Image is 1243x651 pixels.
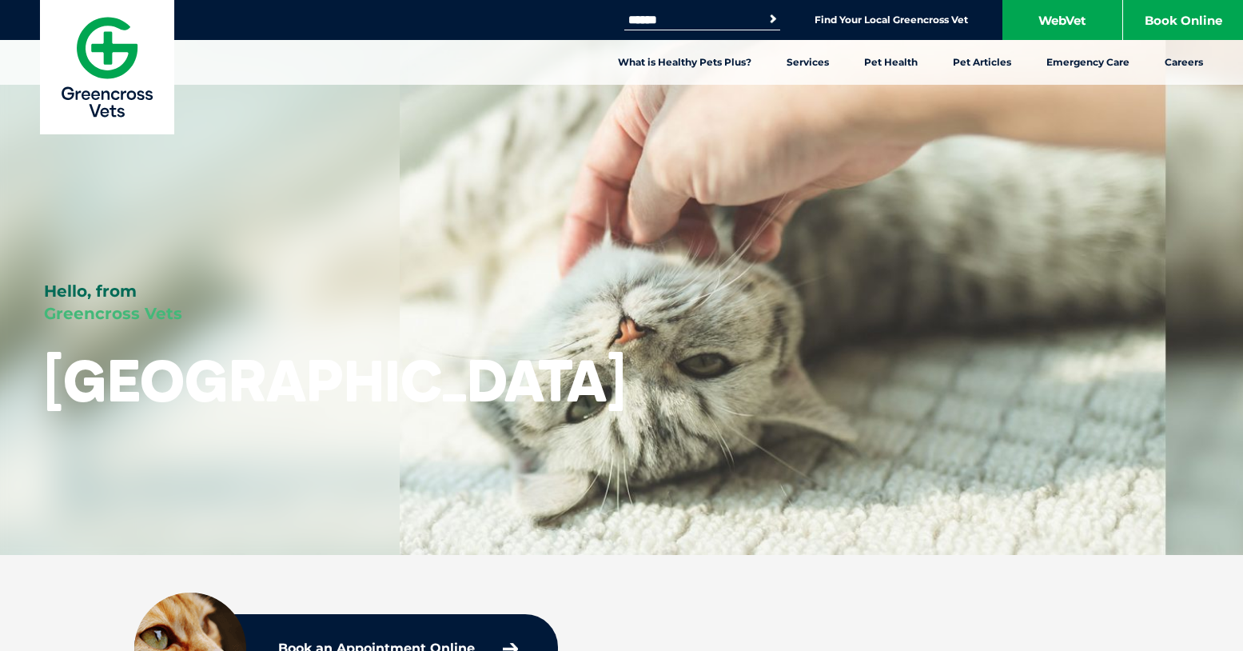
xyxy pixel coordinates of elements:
[815,14,968,26] a: Find Your Local Greencross Vet
[1147,40,1221,85] a: Careers
[600,40,769,85] a: What is Healthy Pets Plus?
[847,40,935,85] a: Pet Health
[765,11,781,27] button: Search
[935,40,1029,85] a: Pet Articles
[1029,40,1147,85] a: Emergency Care
[44,304,182,323] span: Greencross Vets
[44,349,626,412] h1: [GEOGRAPHIC_DATA]
[44,282,137,301] span: Hello, from
[769,40,847,85] a: Services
